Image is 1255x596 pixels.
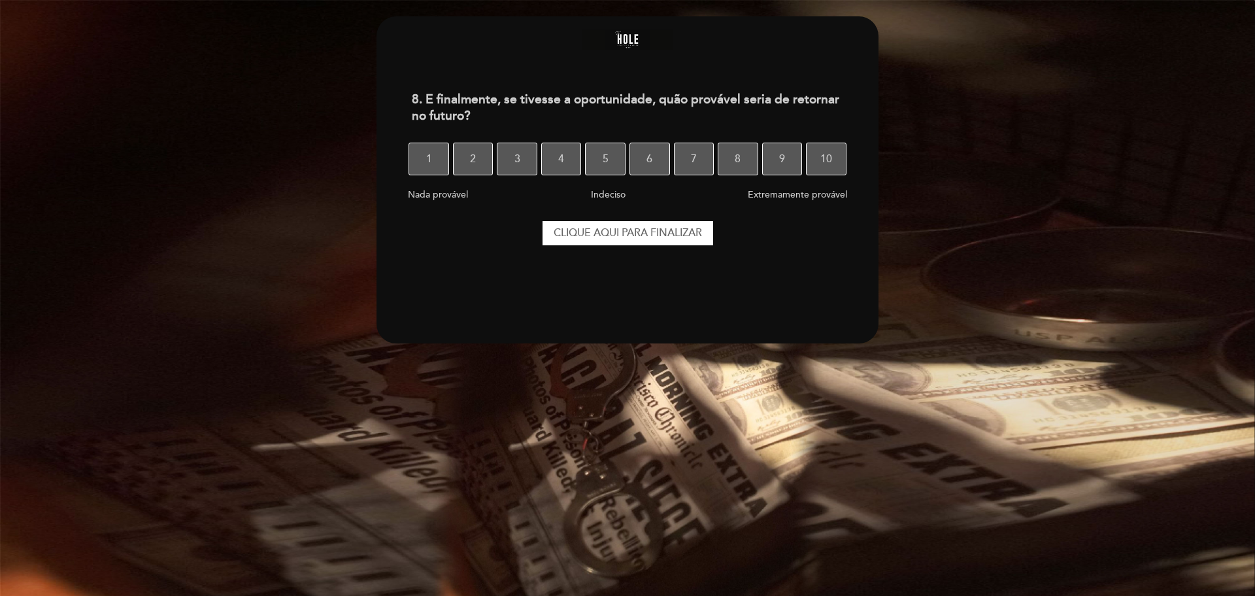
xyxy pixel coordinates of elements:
span: 1 [426,141,432,177]
img: header_1647542610.png [582,29,673,50]
span: Nada provável [408,189,468,200]
button: 2 [453,143,494,175]
button: 6 [629,143,670,175]
button: 9 [762,143,803,175]
span: 9 [779,141,785,177]
span: 5 [603,141,609,177]
button: 3 [497,143,537,175]
span: 8 [735,141,741,177]
span: Extremamente provável [748,189,847,200]
span: 3 [514,141,520,177]
span: 2 [470,141,476,177]
button: 1 [409,143,449,175]
span: Indeciso [591,189,626,200]
button: Clique aqui para finalizar [543,221,713,246]
button: 4 [541,143,582,175]
span: 10 [820,141,832,177]
button: 8 [718,143,758,175]
button: 10 [806,143,846,175]
span: 6 [646,141,652,177]
div: 8. E finalmente, se tivesse a oportunidade, quão provável seria de retornar no futuro? [401,84,853,132]
span: 4 [558,141,564,177]
span: 7 [691,141,697,177]
button: 5 [585,143,626,175]
button: 7 [674,143,714,175]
